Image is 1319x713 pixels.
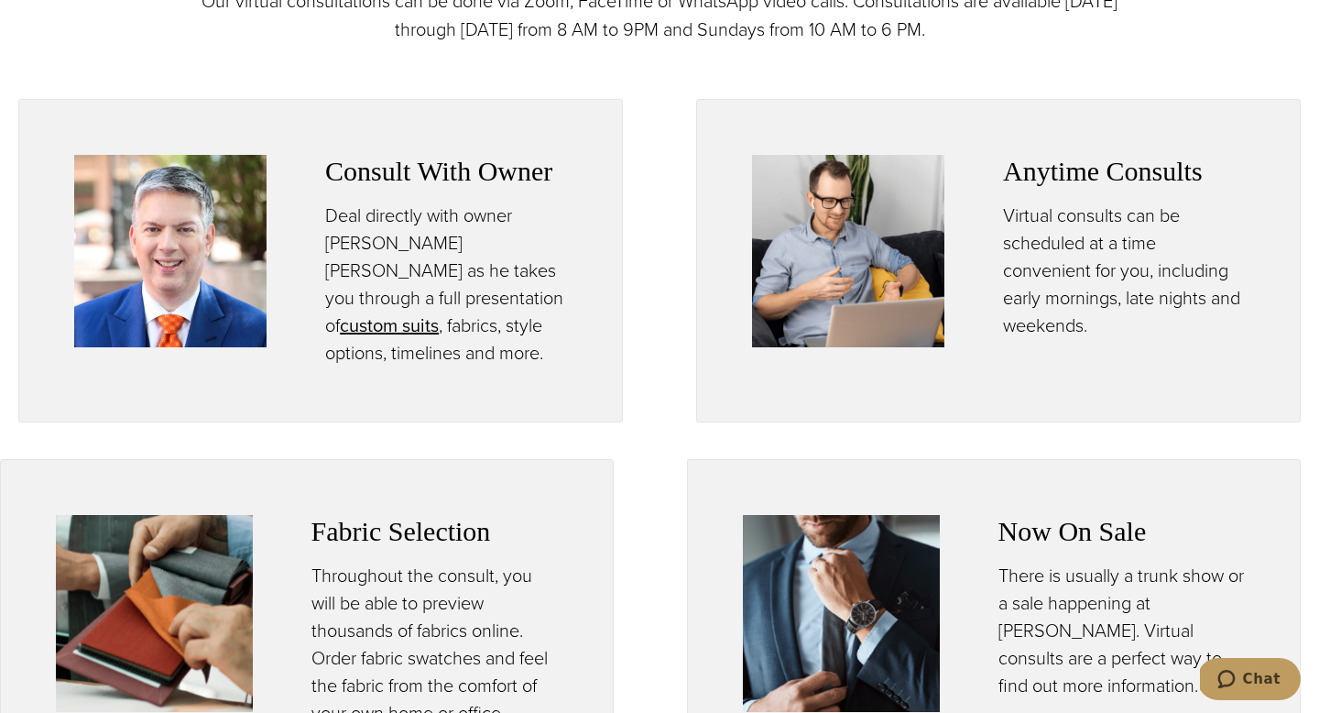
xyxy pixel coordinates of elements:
[998,515,1245,548] h3: Now On Sale
[311,515,558,548] h3: Fabric Selection
[752,155,944,347] img: Client looking at computer having a virtual zoom call
[998,562,1245,699] p: There is usually a trunk show or a sale happening at [PERSON_NAME]. Virtual consults are a perfec...
[1200,658,1301,704] iframe: Opens a widget where you can chat to one of our agents
[743,515,940,712] img: Model adjusting his blue tie that he is wearing with his navy suit and white shirt
[1003,155,1245,188] h3: Anytime Consults
[325,155,567,188] h3: Consult With Owner
[74,155,267,347] img: Picture of Alan David Horowitz
[1003,202,1245,339] p: Virtual consults can be scheduled at a time convenient for you, including early mornings, late ni...
[325,202,567,367] p: Deal directly with owner [PERSON_NAME] [PERSON_NAME] as he takes you through a full presentation ...
[56,515,253,712] img: Client thumbing thru fabric swatches
[340,312,439,339] a: custom suits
